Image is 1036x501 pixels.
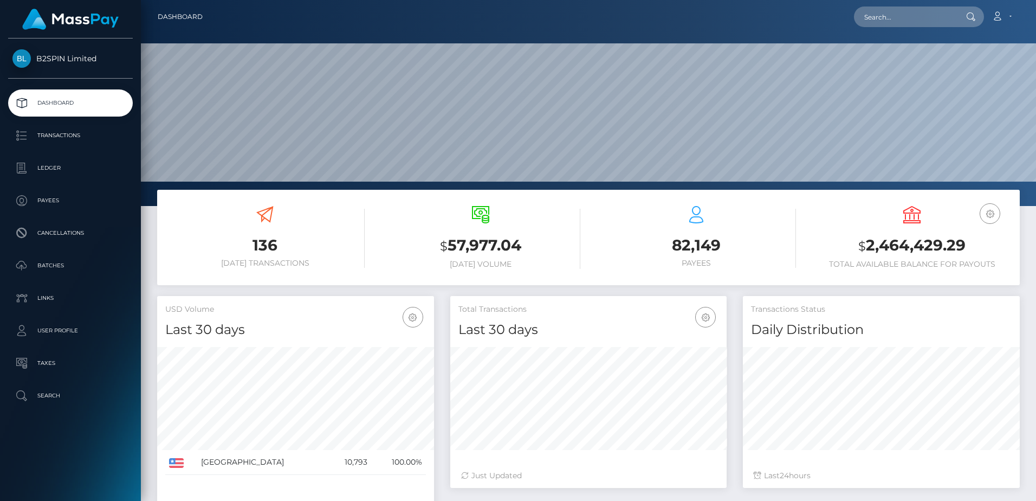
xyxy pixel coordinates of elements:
[8,350,133,377] a: Taxes
[461,470,716,481] div: Just Updated
[381,260,580,269] h6: [DATE] Volume
[858,239,866,254] small: $
[597,259,796,268] h6: Payees
[12,323,128,339] p: User Profile
[165,235,365,256] h3: 136
[751,320,1012,339] h4: Daily Distribution
[812,235,1012,257] h3: 2,464,429.29
[12,225,128,241] p: Cancellations
[371,450,426,475] td: 100.00%
[12,160,128,176] p: Ledger
[12,388,128,404] p: Search
[12,192,128,209] p: Payees
[8,252,133,279] a: Batches
[381,235,580,257] h3: 57,977.04
[751,304,1012,315] h5: Transactions Status
[8,122,133,149] a: Transactions
[8,285,133,312] a: Links
[8,155,133,182] a: Ledger
[12,127,128,144] p: Transactions
[12,49,31,68] img: B2SPIN Limited
[12,290,128,306] p: Links
[754,470,1009,481] div: Last hours
[12,258,128,274] p: Batches
[22,9,119,30] img: MassPay Logo
[197,450,327,475] td: [GEOGRAPHIC_DATA]
[8,89,133,117] a: Dashboard
[8,220,133,247] a: Cancellations
[8,382,133,409] a: Search
[158,5,203,28] a: Dashboard
[165,320,426,339] h4: Last 30 days
[8,54,133,63] span: B2SPIN Limited
[327,450,371,475] td: 10,793
[780,471,789,480] span: 24
[165,304,426,315] h5: USD Volume
[12,95,128,111] p: Dashboard
[8,317,133,344] a: User Profile
[165,259,365,268] h6: [DATE] Transactions
[440,239,448,254] small: $
[12,355,128,371] p: Taxes
[8,187,133,214] a: Payees
[458,320,719,339] h4: Last 30 days
[169,458,184,468] img: US.png
[458,304,719,315] h5: Total Transactions
[597,235,796,256] h3: 82,149
[854,7,956,27] input: Search...
[812,260,1012,269] h6: Total Available Balance for Payouts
